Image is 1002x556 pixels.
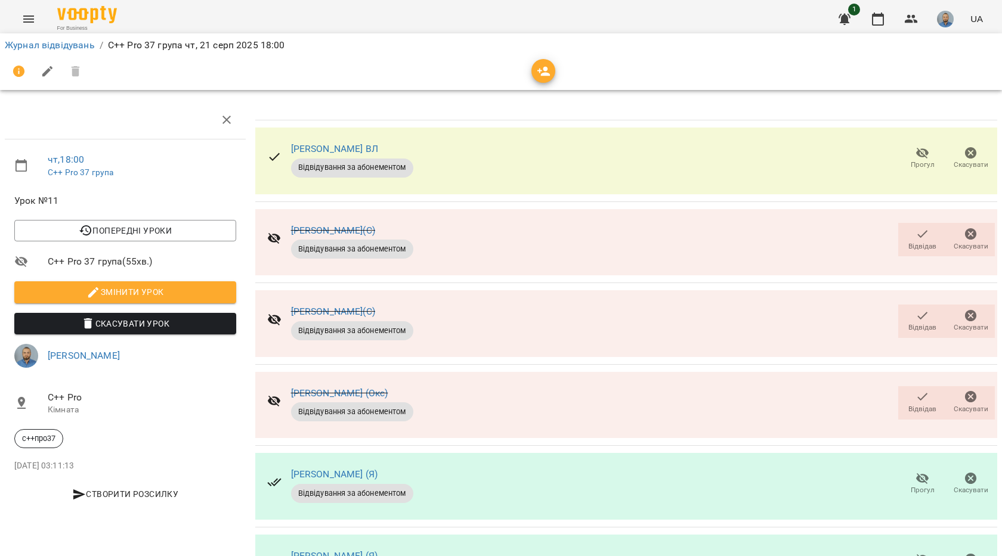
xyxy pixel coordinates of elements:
span: с++про37 [15,433,63,444]
span: Змінити урок [24,285,227,299]
a: [PERSON_NAME](С) [291,306,375,317]
span: Відвідування за абонементом [291,325,413,336]
a: C++ Pro 37 група [48,167,113,177]
button: Скасувати [947,386,995,420]
span: Скасувати [954,322,988,333]
p: C++ Pro 37 група чт, 21 серп 2025 18:00 [108,38,285,52]
span: Відвідав [908,404,936,414]
span: For Business [57,24,117,32]
span: Прогул [911,485,935,495]
span: Відвідування за абонементом [291,162,413,173]
div: с++про37 [14,429,63,448]
span: UA [970,13,983,25]
span: Скасувати [954,404,988,414]
span: Скасувати [954,485,988,495]
span: Відвідав [908,322,936,333]
span: 1 [848,4,860,15]
button: Змінити урок [14,281,236,303]
span: Створити розсилку [19,487,231,501]
a: чт , 18:00 [48,154,84,165]
img: 2a5fecbf94ce3b4251e242cbcf70f9d8.jpg [937,11,954,27]
a: [PERSON_NAME] ВЛ [291,143,378,154]
button: Прогул [898,467,947,501]
span: Скасувати [954,160,988,170]
button: Скасувати [947,223,995,256]
a: [PERSON_NAME] [48,350,120,361]
a: [PERSON_NAME](С) [291,225,375,236]
span: Прогул [911,160,935,170]
a: [PERSON_NAME] (Окс) [291,387,388,399]
button: UA [966,8,988,30]
span: Попередні уроки [24,223,227,238]
button: Відвідав [898,223,947,256]
button: Скасувати [947,305,995,338]
span: Урок №11 [14,194,236,208]
button: Menu [14,5,43,33]
span: Скасувати Урок [24,316,227,331]
button: Скасувати [947,467,995,501]
button: Прогул [898,142,947,175]
button: Відвідав [898,305,947,338]
nav: breadcrumb [5,38,997,52]
button: Скасувати Урок [14,313,236,334]
span: C++ Pro [48,390,236,405]
button: Створити розсилку [14,483,236,505]
p: Кімната [48,404,236,416]
button: Попередні уроки [14,220,236,241]
li: / [100,38,103,52]
span: Відвідування за абонементом [291,488,413,499]
p: [DATE] 03:11:13 [14,460,236,472]
span: Відвідав [908,241,936,251]
img: 2a5fecbf94ce3b4251e242cbcf70f9d8.jpg [14,344,38,368]
span: Скасувати [954,241,988,251]
span: C++ Pro 37 група ( 55 хв. ) [48,254,236,269]
span: Відвідування за абонементом [291,244,413,254]
button: Відвідав [898,386,947,420]
img: Voopty Logo [57,6,117,23]
span: Відвідування за абонементом [291,406,413,417]
a: Журнал відвідувань [5,39,95,51]
a: [PERSON_NAME] (Я) [291,468,378,480]
button: Скасувати [947,142,995,175]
